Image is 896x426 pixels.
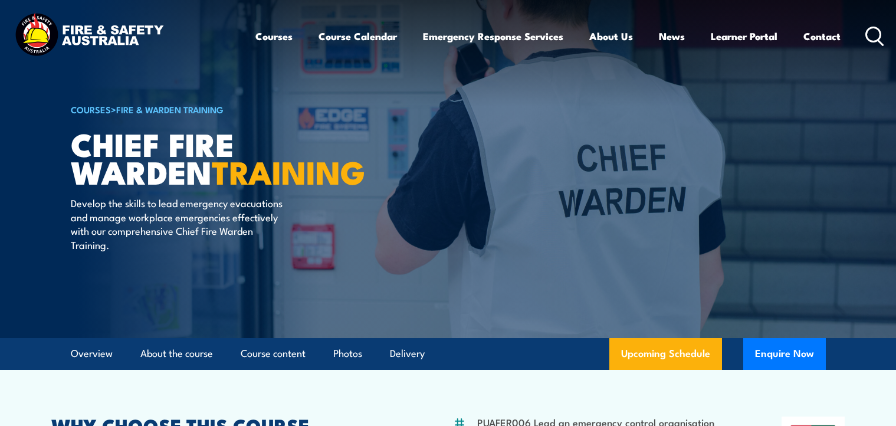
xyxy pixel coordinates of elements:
[333,338,362,369] a: Photos
[711,21,777,52] a: Learner Portal
[71,130,362,185] h1: Chief Fire Warden
[71,102,362,116] h6: >
[255,21,293,52] a: Courses
[803,21,841,52] a: Contact
[609,338,722,370] a: Upcoming Schedule
[659,21,685,52] a: News
[140,338,213,369] a: About the course
[71,103,111,116] a: COURSES
[116,103,224,116] a: Fire & Warden Training
[589,21,633,52] a: About Us
[423,21,563,52] a: Emergency Response Services
[71,196,286,251] p: Develop the skills to lead emergency evacuations and manage workplace emergencies effectively wit...
[241,338,306,369] a: Course content
[319,21,397,52] a: Course Calendar
[71,338,113,369] a: Overview
[212,146,365,195] strong: TRAINING
[743,338,826,370] button: Enquire Now
[390,338,425,369] a: Delivery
